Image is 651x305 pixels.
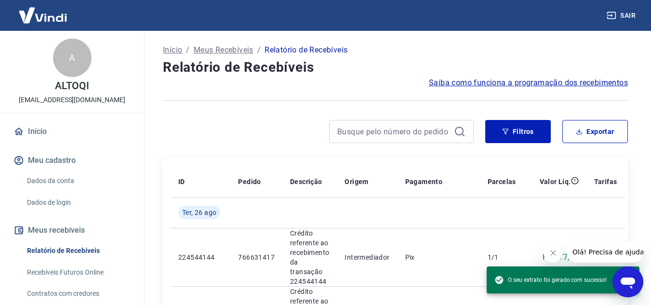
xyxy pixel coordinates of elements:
[405,177,443,186] p: Pagamento
[544,243,563,263] iframe: Fechar mensagem
[163,44,182,56] a: Início
[23,171,133,191] a: Dados da conta
[562,120,628,143] button: Exportar
[265,44,347,56] p: Relatório de Recebíveis
[567,241,643,263] iframe: Mensagem da empresa
[178,252,223,262] p: 224544144
[55,81,90,91] p: ALTOQI
[238,177,261,186] p: Pedido
[594,177,617,186] p: Tarifas
[257,44,261,56] p: /
[12,0,74,30] img: Vindi
[488,177,516,186] p: Parcelas
[485,120,551,143] button: Filtros
[12,121,133,142] a: Início
[405,252,472,262] p: Pix
[12,220,133,241] button: Meus recebíveis
[182,208,216,217] span: Ter, 26 ago
[345,177,368,186] p: Origem
[19,95,125,105] p: [EMAIL_ADDRESS][DOMAIN_NAME]
[194,44,253,56] a: Meus Recebíveis
[23,193,133,212] a: Dados de login
[488,252,516,262] p: 1/1
[163,58,628,77] h4: Relatório de Recebíveis
[23,263,133,282] a: Recebíveis Futuros Online
[178,177,185,186] p: ID
[186,44,189,56] p: /
[429,77,628,89] a: Saiba como funciona a programação dos recebimentos
[345,252,389,262] p: Intermediador
[337,124,450,139] input: Busque pelo número do pedido
[605,7,639,25] button: Sair
[238,252,275,262] p: 766631417
[12,150,133,171] button: Meu cadastro
[23,284,133,304] a: Contratos com credores
[494,275,607,285] span: O seu extrato foi gerado com sucesso!
[540,177,571,186] p: Valor Líq.
[23,241,133,261] a: Relatório de Recebíveis
[53,39,92,77] div: A
[290,228,329,286] p: Crédito referente ao recebimento da transação 224544144
[543,252,579,263] p: R$ 177,55
[6,7,81,14] span: Olá! Precisa de ajuda?
[290,177,322,186] p: Descrição
[612,266,643,297] iframe: Botão para abrir a janela de mensagens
